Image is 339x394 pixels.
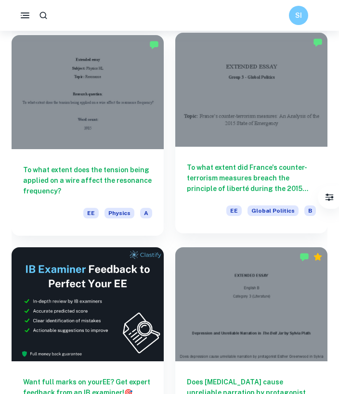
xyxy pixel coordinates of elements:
a: To what extent did France's counter-terrorism measures breach the principle of liberté during the... [175,35,327,236]
span: Physics [104,208,134,218]
span: Global Politics [248,205,299,216]
a: To what extent does the tension being applied on a wire affect the resonance frequency?EEPhysicsA [12,35,164,236]
img: Marked [300,252,309,262]
span: B [304,205,316,216]
span: EE [83,208,99,218]
h6: SI [293,10,304,21]
img: Marked [313,38,323,47]
button: Filter [320,188,339,207]
div: Premium [313,252,323,262]
button: SI [289,6,308,25]
h6: To what extent did France's counter-terrorism measures breach the principle of liberté during the... [187,162,316,194]
img: Thumbnail [12,247,164,361]
span: EE [226,205,242,216]
img: Marked [149,40,159,50]
span: A [140,208,152,218]
h6: To what extent does the tension being applied on a wire affect the resonance frequency? [23,165,152,196]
